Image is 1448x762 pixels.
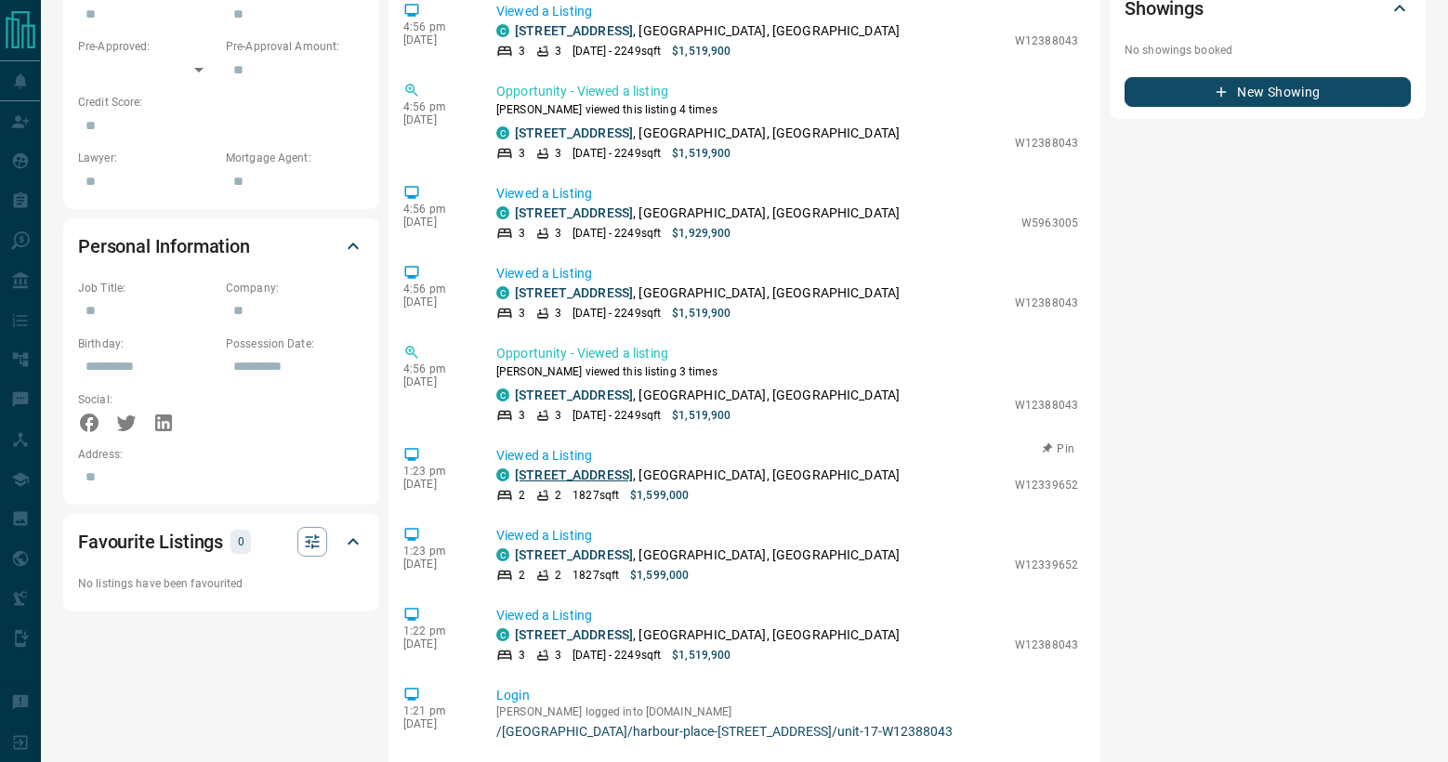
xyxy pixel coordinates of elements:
[403,113,468,126] p: [DATE]
[403,624,468,637] p: 1:22 pm
[630,487,689,504] p: $1,599,000
[403,465,468,478] p: 1:23 pm
[403,717,468,730] p: [DATE]
[555,407,561,424] p: 3
[78,94,364,111] p: Credit Score:
[672,647,731,663] p: $1,519,900
[78,335,217,352] p: Birthday:
[515,466,900,485] p: , [GEOGRAPHIC_DATA], [GEOGRAPHIC_DATA]
[78,391,217,408] p: Social:
[496,468,509,481] div: condos.ca
[555,145,561,162] p: 3
[496,24,509,37] div: condos.ca
[403,545,468,558] p: 1:23 pm
[496,628,509,641] div: condos.ca
[496,363,1078,380] p: [PERSON_NAME] viewed this listing 3 times
[226,38,364,55] p: Pre-Approval Amount:
[515,285,633,300] a: [STREET_ADDRESS]
[496,724,1078,739] a: /[GEOGRAPHIC_DATA]/harbour-place-[STREET_ADDRESS]/unit-17-W12388043
[573,225,661,242] p: [DATE] - 2249 sqft
[555,225,561,242] p: 3
[672,407,731,424] p: $1,519,900
[403,637,468,650] p: [DATE]
[515,545,900,565] p: , [GEOGRAPHIC_DATA], [GEOGRAPHIC_DATA]
[403,558,468,571] p: [DATE]
[496,2,1078,21] p: Viewed a Listing
[515,21,900,41] p: , [GEOGRAPHIC_DATA], [GEOGRAPHIC_DATA]
[555,43,561,59] p: 3
[573,145,661,162] p: [DATE] - 2249 sqft
[403,704,468,717] p: 1:21 pm
[403,20,468,33] p: 4:56 pm
[1015,135,1078,151] p: W12388043
[403,296,468,309] p: [DATE]
[403,203,468,216] p: 4:56 pm
[573,305,661,322] p: [DATE] - 2249 sqft
[555,305,561,322] p: 3
[515,204,900,223] p: , [GEOGRAPHIC_DATA], [GEOGRAPHIC_DATA]
[496,705,1078,718] p: [PERSON_NAME] logged into [DOMAIN_NAME]
[1015,477,1078,493] p: W12339652
[519,145,525,162] p: 3
[573,43,661,59] p: [DATE] - 2249 sqft
[519,225,525,242] p: 3
[573,487,619,504] p: 1827 sqft
[236,532,245,552] p: 0
[672,145,731,162] p: $1,519,900
[78,446,364,463] p: Address:
[403,362,468,375] p: 4:56 pm
[1125,77,1411,107] button: New Showing
[1032,440,1086,457] button: Pin
[515,283,900,303] p: , [GEOGRAPHIC_DATA], [GEOGRAPHIC_DATA]
[78,527,223,557] h2: Favourite Listings
[496,446,1078,466] p: Viewed a Listing
[555,567,561,584] p: 2
[515,547,633,562] a: [STREET_ADDRESS]
[78,519,364,564] div: Favourite Listings0
[672,305,731,322] p: $1,519,900
[496,101,1078,118] p: [PERSON_NAME] viewed this listing 4 times
[1015,397,1078,414] p: W12388043
[78,224,364,269] div: Personal Information
[515,388,633,402] a: [STREET_ADDRESS]
[519,487,525,504] p: 2
[403,282,468,296] p: 4:56 pm
[496,264,1078,283] p: Viewed a Listing
[573,647,661,663] p: [DATE] - 2249 sqft
[403,216,468,229] p: [DATE]
[496,126,509,139] div: condos.ca
[78,38,217,55] p: Pre-Approved:
[515,125,633,140] a: [STREET_ADDRESS]
[630,567,689,584] p: $1,599,000
[1015,637,1078,653] p: W12388043
[496,82,1078,101] p: Opportunity - Viewed a listing
[1015,557,1078,573] p: W12339652
[78,280,217,296] p: Job Title:
[519,567,525,584] p: 2
[496,548,509,561] div: condos.ca
[555,487,561,504] p: 2
[496,388,509,401] div: condos.ca
[496,606,1078,625] p: Viewed a Listing
[515,627,633,642] a: [STREET_ADDRESS]
[515,625,900,645] p: , [GEOGRAPHIC_DATA], [GEOGRAPHIC_DATA]
[78,231,250,261] h2: Personal Information
[1015,33,1078,49] p: W12388043
[1021,215,1078,231] p: W5963005
[515,124,900,143] p: , [GEOGRAPHIC_DATA], [GEOGRAPHIC_DATA]
[519,43,525,59] p: 3
[573,407,661,424] p: [DATE] - 2249 sqft
[519,305,525,322] p: 3
[515,205,633,220] a: [STREET_ADDRESS]
[403,375,468,388] p: [DATE]
[496,286,509,299] div: condos.ca
[403,100,468,113] p: 4:56 pm
[496,344,1078,363] p: Opportunity - Viewed a listing
[226,150,364,166] p: Mortgage Agent:
[403,33,468,46] p: [DATE]
[519,407,525,424] p: 3
[1125,42,1411,59] p: No showings booked
[496,686,1078,705] p: Login
[672,225,731,242] p: $1,929,900
[519,647,525,663] p: 3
